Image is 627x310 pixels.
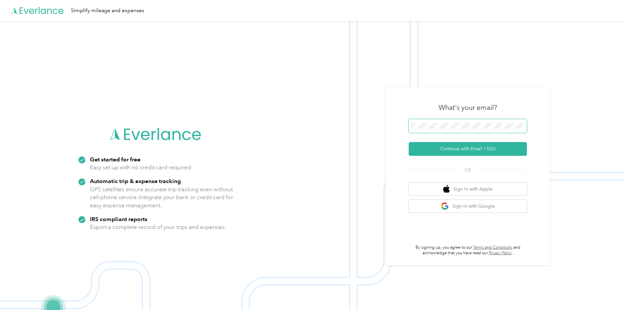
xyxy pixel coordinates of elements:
[409,245,527,256] p: By signing up, you agree to our and acknowledge that you have read our .
[90,216,147,222] strong: IRS compliant reports
[489,251,512,256] a: Privacy Policy
[90,223,226,231] p: Export a complete record of your trips and expenses.
[409,142,527,156] button: Continue with Email / SSO
[71,7,144,15] div: Simplify mileage and expenses
[473,245,512,250] a: Terms and Conditions
[439,103,497,112] h3: What's your email?
[409,183,527,196] button: apple logoSign in with Apple
[409,200,527,213] button: google logoSign in with Google
[441,202,449,210] img: google logo
[456,167,479,174] span: OR
[90,177,181,184] strong: Automatic trip & expense tracking
[90,156,141,163] strong: Get started for free
[90,185,233,210] p: GPS satellites ensure accurate trip tracking even without cell phone service. Integrate your bank...
[443,185,450,193] img: apple logo
[90,163,191,172] p: Easy set up with no credit card required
